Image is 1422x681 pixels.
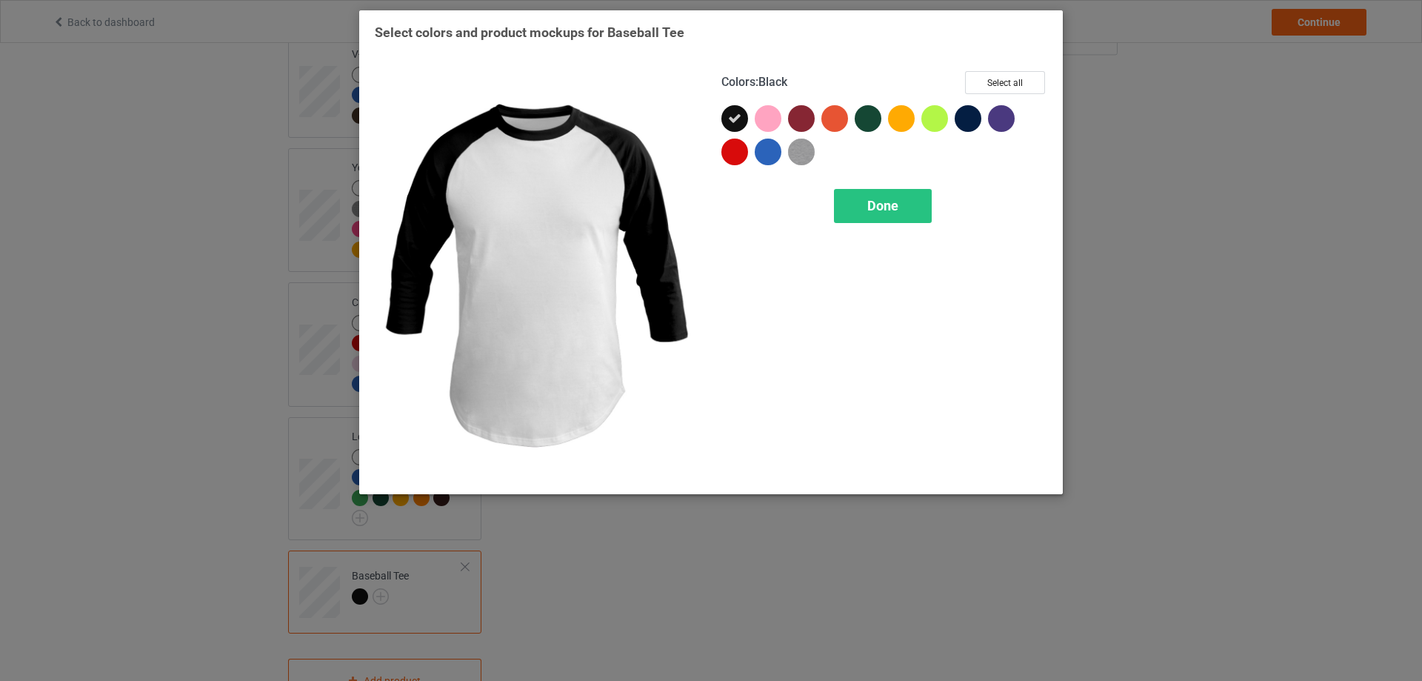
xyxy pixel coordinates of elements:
h4: : [721,75,787,90]
img: heather_texture.png [788,139,815,165]
img: regular.jpg [375,71,701,479]
span: Colors [721,75,755,89]
span: Done [867,198,898,213]
button: Select all [965,71,1045,94]
span: Black [758,75,787,89]
span: Select colors and product mockups for Baseball Tee [375,24,684,40]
